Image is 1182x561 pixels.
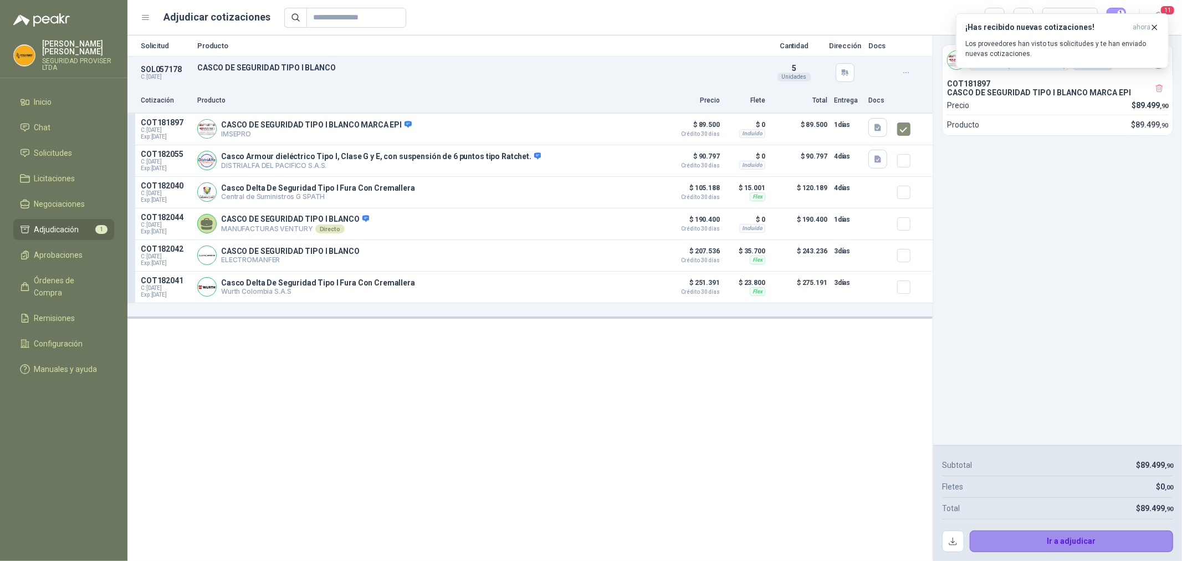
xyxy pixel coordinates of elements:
[34,312,75,324] span: Remisiones
[197,63,760,72] p: CASCO DE SEGURIDAD TIPO I BLANCO
[34,96,52,108] span: Inicio
[1136,502,1173,514] p: $
[141,134,191,140] span: Exp: [DATE]
[726,244,765,258] p: $ 35.700
[664,195,720,200] span: Crédito 30 días
[42,40,114,55] p: [PERSON_NAME] [PERSON_NAME]
[726,150,765,163] p: $ 0
[1133,23,1150,32] span: ahora
[664,118,720,137] p: $ 89.500
[726,95,765,106] p: Flete
[141,244,191,253] p: COT182042
[141,42,191,49] p: Solicitud
[943,45,1173,75] div: Company LogoIMSEPROSEDE NORTE-[GEOGRAPHIC_DATA]SOL057178-
[868,42,891,49] p: Docs
[221,152,541,162] p: Casco Armour dieléctrico Tipo I, Clase G y E, con suspensión de 6 puntos tipo Ratchet.
[1131,119,1168,131] p: $
[14,45,35,66] img: Company Logo
[664,181,720,200] p: $ 105.188
[766,42,822,49] p: Cantidad
[750,287,765,296] div: Flex
[141,228,191,235] span: Exp: [DATE]
[198,120,216,138] img: Company Logo
[34,223,79,236] span: Adjudicación
[947,88,1168,97] p: CASCO DE SEGURIDAD TIPO I BLANCO MARCA EPI
[141,74,191,80] p: C: [DATE]
[664,213,720,232] p: $ 190.400
[664,226,720,232] span: Crédito 30 días
[1165,462,1173,470] span: ,90
[141,165,191,172] span: Exp: [DATE]
[13,244,114,266] a: Aprobaciones
[947,79,1168,88] p: COT181897
[198,183,216,201] img: Company Logo
[834,276,862,289] p: 3 días
[13,168,114,189] a: Licitaciones
[141,197,191,203] span: Exp: [DATE]
[221,256,360,264] p: ELECTROMANFER
[772,150,827,172] p: $ 90.797
[221,287,415,295] p: Wurth Colombia S.A.S
[942,459,972,471] p: Subtotal
[13,219,114,240] a: Adjudicación1
[141,213,191,222] p: COT182044
[726,181,765,195] p: $ 15.001
[664,150,720,169] p: $ 90.797
[772,244,827,267] p: $ 243.236
[772,181,827,203] p: $ 120.189
[1140,504,1173,513] span: 89.499
[13,91,114,113] a: Inicio
[750,192,765,201] div: Flex
[221,215,369,225] p: CASCO DE SEGURIDAD TIPO I BLANCO
[13,117,114,138] a: Chat
[664,258,720,263] span: Crédito 30 días
[34,198,85,210] span: Negociaciones
[141,65,191,74] p: SOL057178
[1160,482,1173,491] span: 0
[221,247,360,256] p: CASCO DE SEGURIDAD TIPO I BLANCO
[141,253,191,260] span: C: [DATE]
[664,289,720,295] span: Crédito 30 días
[868,95,891,106] p: Docs
[221,225,369,233] p: MANUFACTURAS VENTURY
[664,163,720,169] span: Crédito 30 días
[198,246,216,264] img: Company Logo
[726,213,765,226] p: $ 0
[315,225,345,233] div: Directo
[834,150,862,163] p: 4 días
[739,224,765,233] div: Incluido
[942,502,960,514] p: Total
[772,276,827,298] p: $ 275.191
[221,192,415,201] p: Central de Suministros G SPATH
[34,338,83,350] span: Configuración
[965,23,1128,32] h3: ¡Has recibido nuevas cotizaciones!
[834,244,862,258] p: 3 días
[141,159,191,165] span: C: [DATE]
[197,95,658,106] p: Producto
[792,64,796,73] span: 5
[34,172,75,185] span: Licitaciones
[1160,103,1168,110] span: ,90
[13,193,114,215] a: Negociaciones
[834,181,862,195] p: 4 días
[772,213,827,235] p: $ 190.400
[141,276,191,285] p: COT182041
[828,42,862,49] p: Dirección
[1049,9,1081,26] div: Precio
[141,222,191,228] span: C: [DATE]
[1165,506,1173,513] span: ,90
[1165,484,1173,491] span: ,00
[13,308,114,329] a: Remisiones
[198,151,216,170] img: Company Logo
[197,42,760,49] p: Producto
[141,292,191,298] span: Exp: [DATE]
[221,183,415,192] p: Casco Delta De Seguridad Tipo I Fura Con Cremallera
[42,58,114,71] p: SEGURIDAD PROVISER LTDA
[726,276,765,289] p: $ 23.800
[664,95,720,106] p: Precio
[1135,120,1168,129] span: 89.499
[1132,99,1168,111] p: $
[1140,461,1173,470] span: 89.499
[13,359,114,380] a: Manuales y ayuda
[141,95,191,106] p: Cotización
